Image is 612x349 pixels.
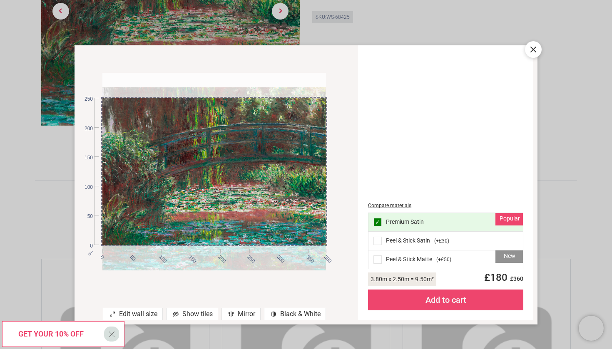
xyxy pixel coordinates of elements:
div: 3.80 m x 2.50 m = 9.50 m² [368,272,436,286]
span: 350 [305,254,310,259]
span: £ 360 [508,275,523,282]
span: 100 [157,254,163,259]
span: 150 [187,254,192,259]
span: 150 [77,154,93,161]
div: Peel & Stick Matte [368,250,523,269]
span: 0 [77,243,93,250]
span: 0 [99,254,104,259]
iframe: Brevo live chat [579,316,604,341]
span: 250 [246,254,251,259]
span: 50 [128,254,134,259]
span: cm [87,249,94,256]
span: 100 [77,184,93,191]
span: 200 [216,254,222,259]
div: Add to cart [368,290,523,310]
span: ✓ [375,219,380,225]
div: Black & White [264,308,326,320]
span: 380 [322,254,328,259]
span: 50 [77,213,93,220]
div: Premium Satin [368,213,523,232]
div: Edit wall size [103,308,163,320]
span: ( +£50 ) [436,256,451,263]
div: Mirror [221,308,261,320]
div: Peel & Stick Satin [368,232,523,250]
span: 250 [77,96,93,103]
div: Popular [495,213,523,225]
span: 200 [77,125,93,132]
div: Compare materials [368,202,523,209]
span: £ 180 [479,272,523,283]
div: New [495,250,523,263]
span: 300 [275,254,281,259]
div: Show tiles [166,308,218,320]
span: ( +£30 ) [434,238,449,245]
